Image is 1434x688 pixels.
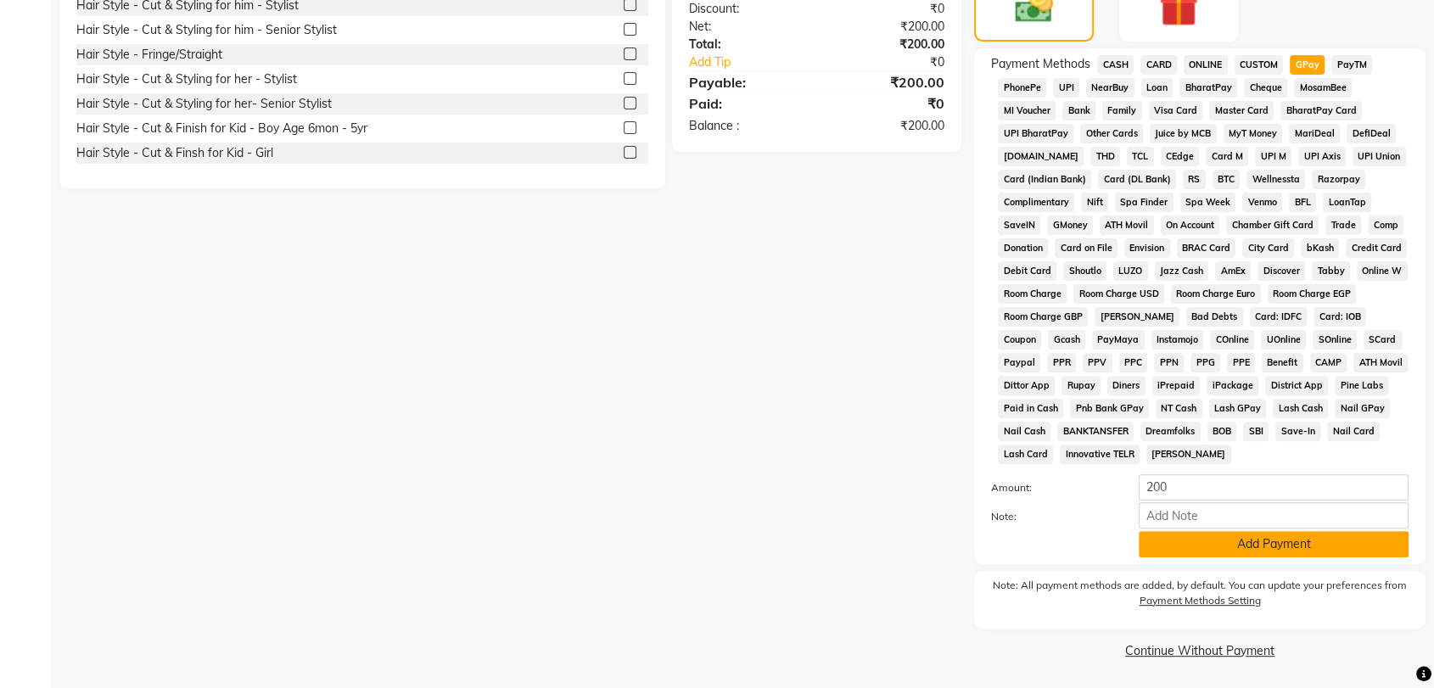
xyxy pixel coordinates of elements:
[1127,147,1154,166] span: TCL
[998,101,1056,120] span: MI Voucher
[1298,147,1346,166] span: UPI Axis
[978,480,1126,495] label: Amount:
[1154,353,1184,372] span: PPN
[1055,238,1118,258] span: Card on File
[991,578,1409,615] label: Note: All payment methods are added, by default. You can update your preferences from
[1086,78,1134,98] span: NearBuy
[1347,124,1396,143] span: DefiDeal
[1301,238,1339,258] span: bKash
[998,376,1055,395] span: Dittor App
[1115,193,1174,212] span: Spa Finder
[1323,193,1371,212] span: LoanTap
[978,509,1126,524] label: Note:
[1156,399,1202,418] span: NT Cash
[1081,193,1108,212] span: Nift
[1273,399,1328,418] span: Lash Cash
[1335,376,1388,395] span: Pine Labs
[1289,124,1340,143] span: MariDeal
[1140,55,1177,75] span: CARD
[1177,238,1236,258] span: BRAC Card
[1183,170,1206,189] span: RS
[1092,330,1145,350] span: PayMaya
[1353,353,1408,372] span: ATH Movil
[998,78,1046,98] span: PhonePe
[1186,307,1243,327] span: Bad Debts
[1095,307,1179,327] span: [PERSON_NAME]
[817,18,958,36] div: ₹200.00
[1213,170,1241,189] span: BTC
[1060,445,1140,464] span: Innovative TELR
[1275,422,1320,441] span: Save-In
[1346,238,1407,258] span: Credit Card
[1250,307,1308,327] span: Card: IDFC
[1048,330,1085,350] span: Gcash
[1327,422,1380,441] span: Nail Card
[1290,55,1325,75] span: GPay
[1331,55,1372,75] span: PayTM
[76,46,222,64] div: Hair Style - Fringe/Straight
[1151,330,1204,350] span: Instamojo
[998,445,1053,464] span: Lash Card
[1206,147,1248,166] span: Card M
[1265,376,1328,395] span: District App
[998,353,1040,372] span: Paypal
[1242,193,1282,212] span: Venmo
[1294,78,1352,98] span: MosamBee
[1070,399,1149,418] span: Pnb Bank GPay
[840,53,957,71] div: ₹0
[1119,353,1148,372] span: PPC
[817,72,958,92] div: ₹200.00
[998,170,1091,189] span: Card (Indian Bank)
[76,144,273,162] div: Hair Style - Cut & Finsh for Kid - Girl
[998,284,1067,304] span: Room Charge
[1097,55,1134,75] span: CASH
[1053,78,1079,98] span: UPI
[1100,215,1154,235] span: ATH Movil
[1312,261,1350,281] span: Tabby
[998,124,1073,143] span: UPI BharatPay
[76,21,337,39] div: Hair Style - Cut & Styling for him - Senior Stylist
[1255,147,1291,166] span: UPI M
[1313,330,1357,350] span: SOnline
[1107,376,1146,395] span: Diners
[1242,238,1294,258] span: City Card
[1246,170,1305,189] span: Wellnessta
[817,93,958,114] div: ₹0
[1244,78,1287,98] span: Cheque
[1224,124,1283,143] span: MyT Money
[1258,261,1305,281] span: Discover
[998,215,1040,235] span: SaveIN
[1180,193,1236,212] span: Spa Week
[1235,55,1284,75] span: CUSTOM
[76,120,367,137] div: Hair Style - Cut & Finish for Kid - Boy Age 6mon - 5yr
[1149,101,1203,120] span: Visa Card
[1102,101,1142,120] span: Family
[1227,353,1255,372] span: PPE
[676,93,817,114] div: Paid:
[998,307,1088,327] span: Room Charge GBP
[1226,215,1319,235] span: Chamber Gift Card
[1207,422,1237,441] span: BOB
[1184,55,1228,75] span: ONLINE
[1280,101,1362,120] span: BharatPay Card
[1146,445,1231,464] span: [PERSON_NAME]
[998,422,1050,441] span: Nail Cash
[1047,353,1076,372] span: PPR
[1314,307,1366,327] span: Card: IOB
[1215,261,1251,281] span: AmEx
[1335,399,1390,418] span: Nail GPay
[1262,353,1303,372] span: Benefit
[76,95,332,113] div: Hair Style - Cut & Styling for her- Senior Stylist
[1364,330,1402,350] span: SCard
[817,36,958,53] div: ₹200.00
[998,330,1041,350] span: Coupon
[676,53,840,71] a: Add Tip
[1310,353,1347,372] span: CAMP
[998,238,1048,258] span: Donation
[1139,502,1409,529] input: Add Note
[998,399,1063,418] span: Paid in Cash
[1047,215,1093,235] span: GMoney
[1061,376,1101,395] span: Rupay
[1141,78,1174,98] span: Loan
[977,642,1422,660] a: Continue Without Payment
